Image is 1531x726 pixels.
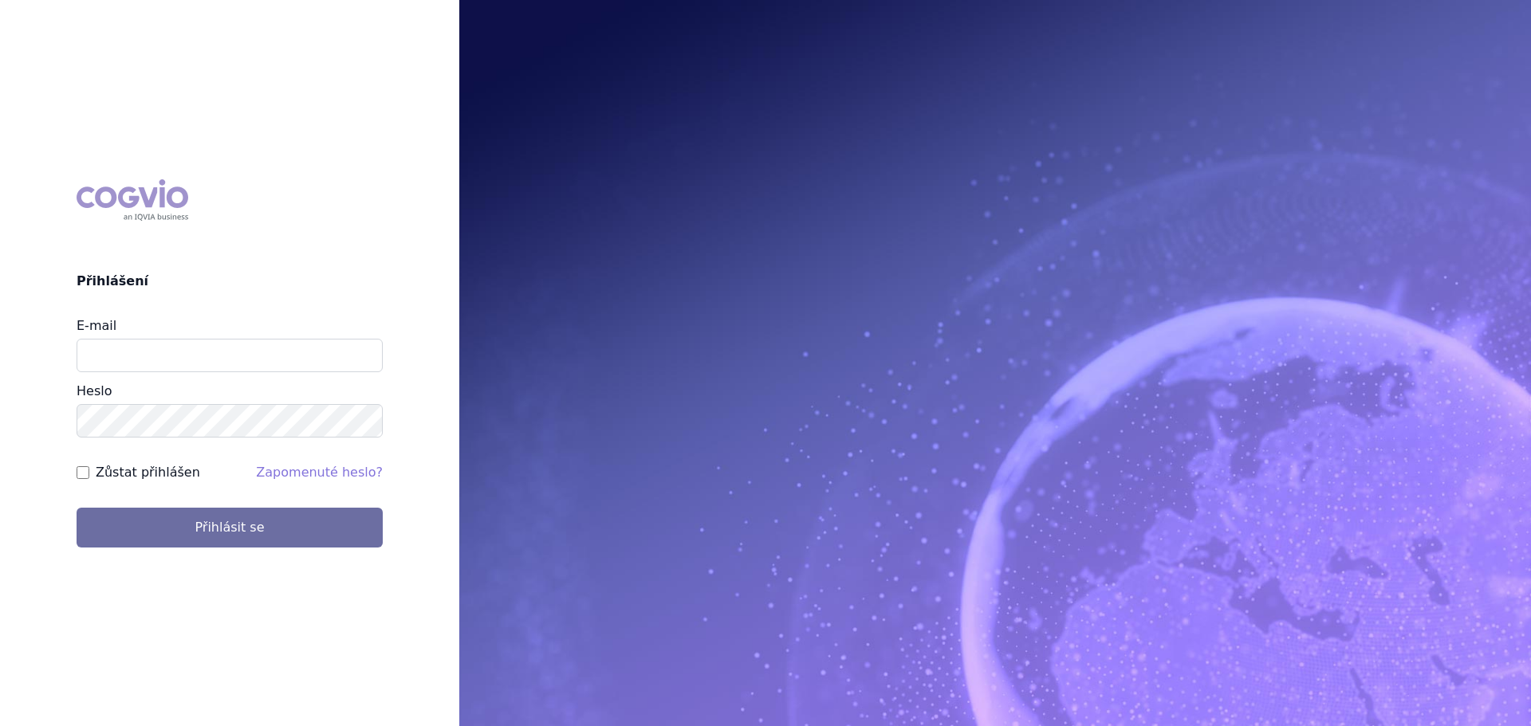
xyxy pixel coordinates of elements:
label: Zůstat přihlášen [96,463,200,482]
button: Přihlásit se [77,508,383,547]
div: COGVIO [77,179,188,221]
a: Zapomenuté heslo? [256,465,383,480]
label: E-mail [77,318,116,333]
h2: Přihlášení [77,272,383,291]
label: Heslo [77,383,112,398]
